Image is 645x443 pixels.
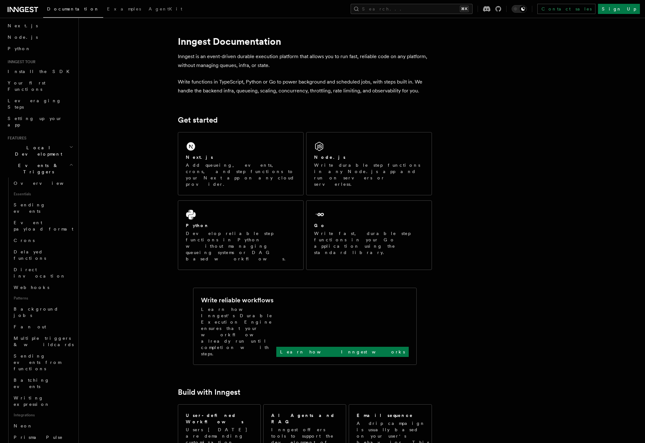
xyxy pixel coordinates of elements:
span: Local Development [5,144,69,157]
span: Your first Functions [8,80,45,92]
span: Event payload format [14,220,73,232]
button: Local Development [5,142,75,160]
a: Batching events [11,374,75,392]
span: Delayed functions [14,249,46,261]
a: PythonDevelop reliable step functions in Python without managing queueing systems or DAG based wo... [178,200,304,270]
h2: Go [314,222,326,229]
a: Node.js [5,31,75,43]
span: Leveraging Steps [8,98,61,110]
a: Sign Up [598,4,640,14]
h2: Python [186,222,209,229]
a: Next.jsAdd queueing, events, crons, and step functions to your Next app on any cloud provider. [178,132,304,195]
span: Overview [14,181,79,186]
a: Overview [11,178,75,189]
a: Delayed functions [11,246,75,264]
a: Prisma Pulse [11,432,75,443]
a: Neon [11,420,75,432]
span: Multiple triggers & wildcards [14,336,74,347]
h2: User-defined Workflows [186,412,253,425]
h1: Inngest Documentation [178,36,432,47]
p: Develop reliable step functions in Python without managing queueing systems or DAG based workflows. [186,230,296,262]
a: Get started [178,116,218,124]
span: Neon [14,423,33,428]
a: Learn how Inngest works [276,347,409,357]
span: Essentials [11,189,75,199]
span: Crons [14,238,35,243]
span: AgentKit [149,6,182,11]
a: Your first Functions [5,77,75,95]
kbd: ⌘K [460,6,469,12]
a: Install the SDK [5,66,75,77]
a: Node.jsWrite durable step functions in any Node.js app and run on servers or serverless. [306,132,432,195]
span: Python [8,46,31,51]
p: Learn how Inngest's Durable Execution Engine ensures that your workflow already run until complet... [201,306,276,357]
a: Setting up your app [5,113,75,131]
span: Documentation [47,6,99,11]
span: Sending events [14,202,45,214]
button: Toggle dark mode [512,5,527,13]
span: Prisma Pulse [14,435,63,440]
p: Write functions in TypeScript, Python or Go to power background and scheduled jobs, with steps bu... [178,77,432,95]
a: Fan out [11,321,75,332]
a: AgentKit [145,2,186,17]
span: Webhooks [14,285,49,290]
h2: Write reliable workflows [201,296,273,305]
span: Sending events from functions [14,353,61,371]
span: Integrations [11,410,75,420]
button: Events & Triggers [5,160,75,178]
a: Multiple triggers & wildcards [11,332,75,350]
span: Features [5,136,26,141]
span: Inngest tour [5,59,36,64]
h2: Node.js [314,154,346,160]
a: Direct invocation [11,264,75,282]
span: Events & Triggers [5,162,69,175]
span: Examples [107,6,141,11]
a: Contact sales [537,4,595,14]
span: Install the SDK [8,69,73,74]
span: Background jobs [14,306,58,318]
h2: Email sequence [357,412,413,419]
p: Add queueing, events, crons, and step functions to your Next app on any cloud provider. [186,162,296,187]
span: Fan out [14,324,46,329]
p: Inngest is an event-driven durable execution platform that allows you to run fast, reliable code ... [178,52,432,70]
a: Sending events [11,199,75,217]
a: Leveraging Steps [5,95,75,113]
a: Next.js [5,20,75,31]
span: Direct invocation [14,267,66,279]
span: Patterns [11,293,75,303]
a: Examples [103,2,145,17]
span: Next.js [8,23,38,28]
button: Search...⌘K [351,4,473,14]
p: Write fast, durable step functions in your Go application using the standard library. [314,230,424,256]
span: Batching events [14,378,50,389]
h2: AI Agents and RAG [271,412,339,425]
span: Writing expression [14,395,50,407]
a: GoWrite fast, durable step functions in your Go application using the standard library. [306,200,432,270]
p: Write durable step functions in any Node.js app and run on servers or serverless. [314,162,424,187]
a: Writing expression [11,392,75,410]
a: Event payload format [11,217,75,235]
a: Build with Inngest [178,388,240,397]
a: Background jobs [11,303,75,321]
span: Setting up your app [8,116,62,127]
a: Crons [11,235,75,246]
h2: Next.js [186,154,213,160]
a: Sending events from functions [11,350,75,374]
span: Node.js [8,35,38,40]
a: Webhooks [11,282,75,293]
a: Documentation [43,2,103,18]
p: Learn how Inngest works [280,349,405,355]
a: Python [5,43,75,54]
